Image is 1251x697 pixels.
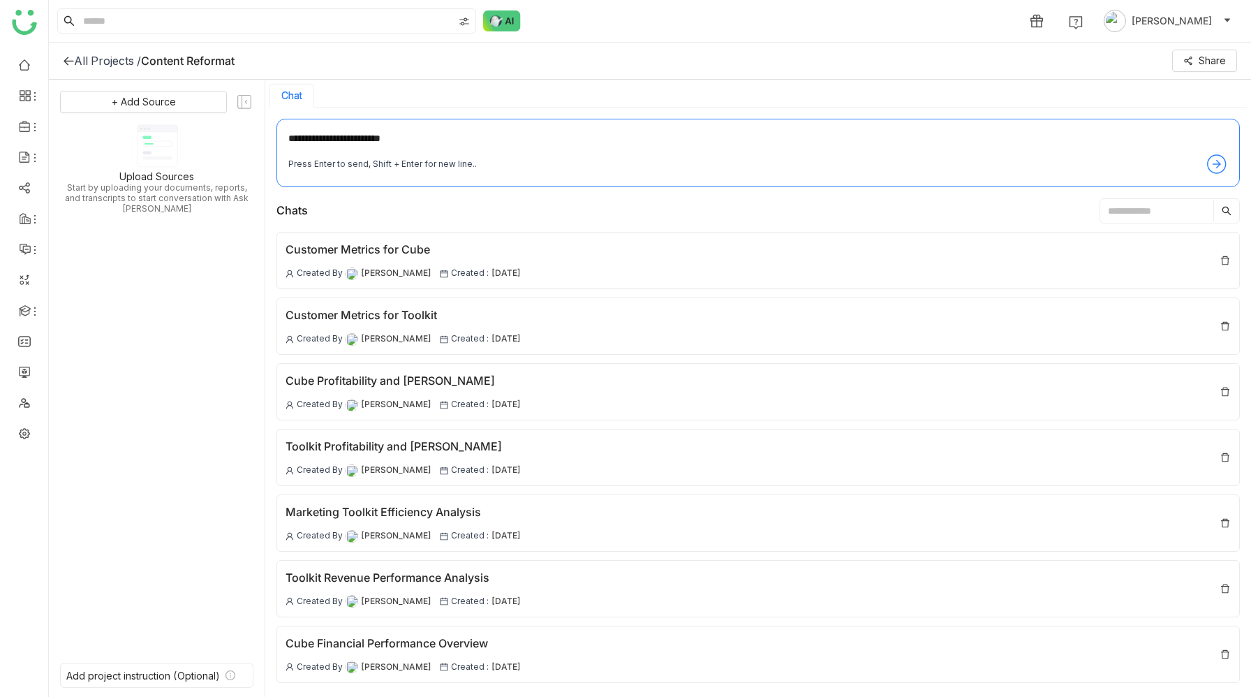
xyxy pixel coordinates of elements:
[286,438,521,455] div: Toolkit Profitability and [PERSON_NAME]
[361,464,431,477] span: [PERSON_NAME]
[286,307,521,324] div: Customer Metrics for Toolkit
[491,267,521,280] span: [DATE]
[297,529,343,543] span: Created By
[141,54,235,68] div: Content Reformat
[491,529,521,543] span: [DATE]
[346,267,358,280] img: 67b6c2606f57434fb845f1f2
[346,464,358,477] img: 67b6c2606f57434fb845f1f2
[286,241,521,258] div: Customer Metrics for Cube
[1104,10,1126,32] img: avatar
[346,399,358,411] img: 67b6c2606f57434fb845f1f2
[297,464,343,477] span: Created By
[297,595,343,608] span: Created By
[451,267,489,280] span: Created :
[297,398,343,411] span: Created By
[1220,452,1231,463] img: delete.svg
[491,398,521,411] span: [DATE]
[361,398,431,411] span: [PERSON_NAME]
[346,530,358,543] img: 67b6c2606f57434fb845f1f2
[281,90,302,101] button: Chat
[346,661,358,673] img: 67b6c2606f57434fb845f1f2
[346,333,358,346] img: 67b6c2606f57434fb845f1f2
[66,670,220,682] div: Add project instruction (Optional)
[1220,649,1231,660] img: delete.svg
[491,595,521,608] span: [DATE]
[491,661,521,674] span: [DATE]
[1220,583,1231,594] img: delete.svg
[286,372,521,390] div: Cube Profitability and [PERSON_NAME]
[361,267,431,280] span: [PERSON_NAME]
[286,569,521,587] div: Toolkit Revenue Performance Analysis
[297,661,343,674] span: Created By
[491,464,521,477] span: [DATE]
[1199,53,1226,68] span: Share
[119,170,194,182] div: Upload Sources
[361,661,431,674] span: [PERSON_NAME]
[1220,386,1231,397] img: delete.svg
[491,332,521,346] span: [DATE]
[12,10,37,35] img: logo
[451,332,489,346] span: Created :
[1132,13,1212,29] span: [PERSON_NAME]
[361,595,431,608] span: [PERSON_NAME]
[361,529,431,543] span: [PERSON_NAME]
[60,182,253,214] div: Start by uploading your documents, reports, and transcripts to start conversation with Ask [PERSO...
[297,332,343,346] span: Created By
[346,595,358,608] img: 67b6c2606f57434fb845f1f2
[451,595,489,608] span: Created :
[361,332,431,346] span: [PERSON_NAME]
[1172,50,1237,72] button: Share
[1069,15,1083,29] img: help.svg
[1220,255,1231,266] img: delete.svg
[286,635,521,652] div: Cube Financial Performance Overview
[286,504,521,521] div: Marketing Toolkit Efficiency Analysis
[276,202,308,219] div: Chats
[1220,321,1231,332] img: delete.svg
[1101,10,1234,32] button: [PERSON_NAME]
[451,464,489,477] span: Created :
[451,529,489,543] span: Created :
[483,10,521,31] img: ask-buddy-normal.svg
[288,158,477,171] div: Press Enter to send, Shift + Enter for new line..
[112,94,176,110] span: + Add Source
[74,54,141,68] div: All Projects /
[60,91,227,113] button: + Add Source
[451,661,489,674] span: Created :
[1220,518,1231,529] img: delete.svg
[451,398,489,411] span: Created :
[297,267,343,280] span: Created By
[459,16,470,27] img: search-type.svg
